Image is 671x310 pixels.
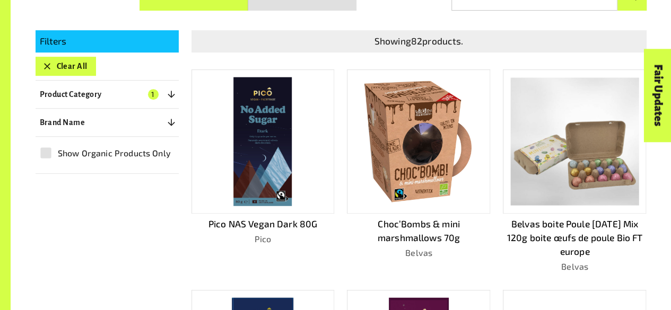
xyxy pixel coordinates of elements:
[40,34,175,48] p: Filters
[503,69,646,273] a: Belvas boite Poule [DATE] Mix 120g boite œufs de poule Bio FT europeBelvas
[347,246,490,259] p: Belvas
[40,88,102,101] p: Product Category
[36,85,179,104] button: Product Category
[196,34,642,48] p: Showing 82 products.
[40,116,85,129] p: Brand Name
[191,69,335,273] a: Pico NAS Vegan Dark 80GPico
[36,57,96,76] button: Clear All
[58,147,171,160] span: Show Organic Products Only
[191,233,335,245] p: Pico
[191,217,335,231] p: Pico NAS Vegan Dark 80G
[347,69,490,273] a: Choc’Bombs & mini marshmallows 70gBelvas
[36,113,179,132] button: Brand Name
[148,89,159,100] span: 1
[503,260,646,273] p: Belvas
[503,217,646,259] p: Belvas boite Poule [DATE] Mix 120g boite œufs de poule Bio FT europe
[347,217,490,245] p: Choc’Bombs & mini marshmallows 70g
